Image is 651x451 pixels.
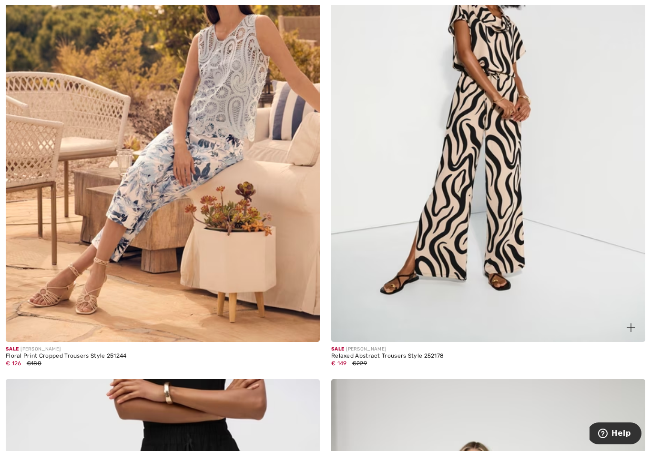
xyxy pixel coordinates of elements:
[6,346,127,353] div: [PERSON_NAME]
[6,360,21,367] span: € 126
[6,353,127,360] div: Floral Print Cropped Trousers Style 251244
[331,360,347,367] span: € 149
[331,353,444,360] div: Relaxed Abstract Trousers Style 252178
[352,360,367,367] span: €229
[27,360,41,367] span: €180
[331,346,444,353] div: [PERSON_NAME]
[331,346,344,352] span: Sale
[590,422,641,446] iframe: Opens a widget where you can find more information
[6,346,19,352] span: Sale
[627,323,635,332] img: plus_v2.svg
